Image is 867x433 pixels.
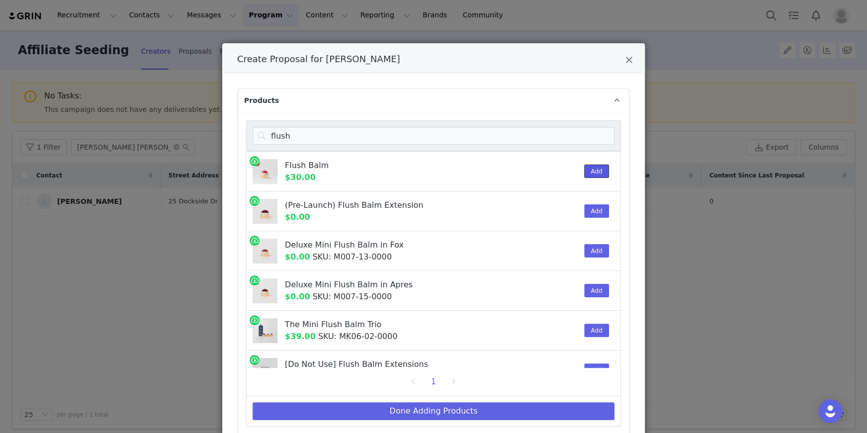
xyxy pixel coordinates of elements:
[285,212,310,222] span: $0.00
[285,358,529,370] div: [Do Not Use] Flush Balm Extensions
[285,319,529,331] div: The Mini Flush Balm Trio
[818,399,842,423] div: Open Intercom Messenger
[253,402,614,420] button: Done Adding Products
[253,318,277,343] img: MERIT24-MiniFlushBalm-GroupBox.jpg
[584,204,608,218] button: Add
[253,199,277,224] img: 220204_merit_07_0131_Apres.jpg
[237,54,400,64] span: Create Proposal for [PERSON_NAME]
[285,160,529,172] div: Flush Balm
[285,173,316,182] span: $30.00
[244,95,279,106] span: Products
[584,324,608,337] button: Add
[253,159,277,184] img: LeBonBon_Allure_4db44ba7-16fd-4b3e-a1f0-456e05896348.jpg
[584,244,608,258] button: Add
[253,239,277,263] img: MERIT-FlushBalmMini-Fox_f7ca7739-d31b-4a09-baa0-de8310c239a7.jpg
[426,375,441,389] li: 1
[318,332,398,341] span: SKU: MK06-02-0000
[313,292,392,301] span: SKU: M007-15-0000
[285,332,316,341] span: $39.00
[285,279,529,291] div: Deluxe Mini Flush Balm in Apres
[625,55,633,67] button: Close
[285,199,529,211] div: (Pre-Launch) Flush Balm Extension
[253,358,277,383] img: placeholder-square.jpeg
[253,127,614,145] input: Search products
[285,292,310,301] span: $0.00
[253,278,277,303] img: MERIT-FlushBalmMini-Apres.jpg
[313,252,392,261] span: SKU: M007-13-0000
[584,284,608,297] button: Add
[285,252,310,261] span: $0.00
[285,239,529,251] div: Deluxe Mini Flush Balm in Fox
[584,363,608,377] button: Add
[584,165,608,178] button: Add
